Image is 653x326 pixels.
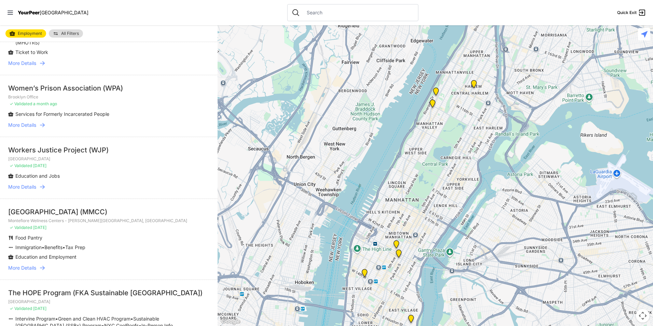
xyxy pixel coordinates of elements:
[636,309,650,323] button: Map camera controls
[8,264,36,271] span: More Details
[40,10,88,15] span: [GEOGRAPHIC_DATA]
[55,316,58,322] span: •
[394,249,403,260] div: Greater New York City
[8,83,209,93] div: Women’s Prison Association (WPA)
[10,163,32,168] span: ✓ Validated
[10,306,32,311] span: ✓ Validated
[617,9,646,17] a: Quick Exit
[617,10,637,15] span: Quick Exit
[8,218,209,223] p: Montefiore Wellness Centers - [PERSON_NAME][GEOGRAPHIC_DATA], [GEOGRAPHIC_DATA]
[8,288,209,298] div: The HOPE Program (FKA Sustainable [GEOGRAPHIC_DATA])
[8,156,209,162] p: [GEOGRAPHIC_DATA]
[18,31,42,36] span: Employment
[428,99,437,110] div: Clinical Headquarters
[18,11,88,15] a: YourPeer[GEOGRAPHIC_DATA]
[8,94,209,100] p: Brooklyn Office
[15,49,48,55] span: Ticket to Work
[8,299,209,304] p: [GEOGRAPHIC_DATA]
[15,316,55,322] span: Intervine Program
[15,235,42,241] span: Food Pantry
[15,244,42,250] span: Immigration
[219,317,242,326] img: Google
[33,306,46,311] span: [DATE]
[15,111,109,117] span: Services for Formerly Incarcerated People
[15,173,60,179] span: Education and Jobs
[303,9,414,16] input: Search
[407,315,415,326] div: Jobs Plus
[10,225,32,230] span: ✓ Validated
[18,10,40,15] span: YourPeer
[8,145,209,155] div: Workers Justice Project (WJP)
[10,101,32,106] span: ✓ Validated
[8,184,209,190] a: More Details
[33,163,46,168] span: [DATE]
[15,254,77,260] span: Education and Employment
[33,225,46,230] span: [DATE]
[219,317,242,326] a: Open this area in Google Maps (opens a new window)
[360,269,369,280] div: The Center, Main Building
[33,101,57,106] span: a month ago
[8,207,209,217] div: [GEOGRAPHIC_DATA] (MMCC)
[62,244,65,250] span: •
[470,80,478,91] div: Oberia Dempsey Multi Services Center
[5,29,46,38] a: Employment
[8,60,36,67] span: More Details
[8,122,36,128] span: More Details
[44,244,62,250] span: Benefits
[58,316,130,322] span: Green and Clean HVAC Program
[8,122,209,128] a: More Details
[49,29,83,38] a: All Filters
[8,184,36,190] span: More Details
[8,264,209,271] a: More Details
[65,244,85,250] span: Tax Prep
[61,31,79,36] span: All Filters
[8,60,209,67] a: More Details
[42,244,44,250] span: •
[130,316,133,322] span: •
